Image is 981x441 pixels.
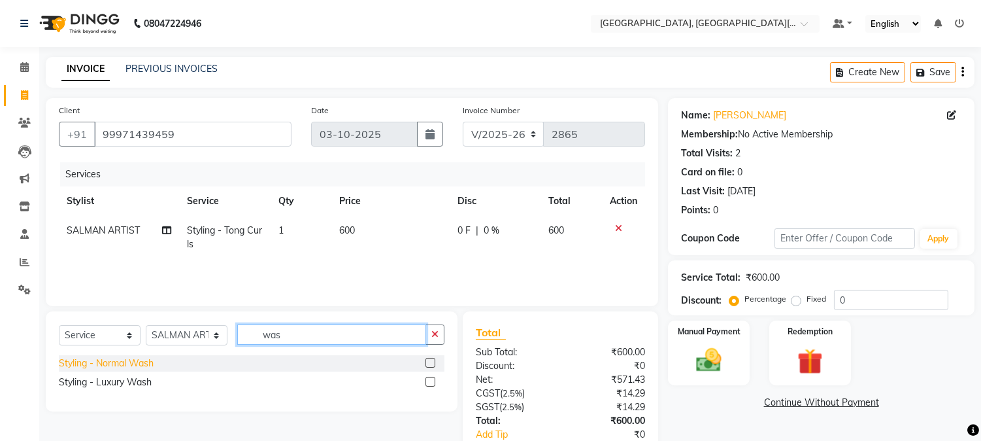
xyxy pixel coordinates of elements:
div: ₹600.00 [746,271,780,285]
div: Name: [681,109,710,122]
div: Services [60,162,655,186]
th: Disc [450,186,540,216]
span: Styling - Tong Curls [187,224,262,250]
span: SALMAN ARTIST [67,224,140,236]
span: 2.5% [502,402,522,412]
a: Continue Without Payment [671,396,972,410]
button: Create New [830,62,905,82]
div: ₹571.43 [561,373,656,387]
input: Enter Offer / Coupon Code [774,228,914,249]
div: Sub Total: [466,345,561,359]
span: | [476,224,478,238]
button: +91 [59,122,95,147]
div: Styling - Normal Wash [59,357,154,370]
a: [PERSON_NAME] [713,109,786,122]
div: Membership: [681,128,738,141]
div: Total: [466,414,561,428]
div: Discount: [466,359,561,373]
span: 1 [278,224,284,236]
span: CGST [476,387,500,399]
span: 2.5% [503,388,522,398]
img: _gift.svg [790,345,831,378]
div: Last Visit: [681,185,725,198]
div: Discount: [681,294,722,308]
div: Points: [681,203,710,217]
div: Service Total: [681,271,740,285]
div: ₹600.00 [561,414,656,428]
label: Redemption [788,326,833,338]
label: Client [59,105,80,116]
div: [DATE] [727,185,756,198]
th: Stylist [59,186,179,216]
img: _cash.svg [688,345,729,375]
button: Apply [920,229,957,249]
div: ( ) [466,387,561,400]
a: PREVIOUS INVOICES [125,63,218,75]
div: No Active Membership [681,128,961,141]
div: 2 [735,147,740,160]
div: Total Visits: [681,147,733,160]
div: ( ) [466,400,561,414]
th: Qty [271,186,331,216]
label: Percentage [744,293,786,305]
div: Coupon Code [681,232,774,245]
div: ₹14.29 [561,400,656,414]
span: 0 F [457,224,471,238]
div: ₹14.29 [561,387,656,400]
label: Manual Payment [678,326,740,338]
span: Total [476,326,506,340]
div: Net: [466,373,561,387]
div: ₹600.00 [561,345,656,359]
div: 0 [737,166,742,179]
a: INVOICE [61,58,110,81]
span: 0 % [484,224,499,238]
div: 0 [713,203,718,217]
th: Action [602,186,645,216]
th: Price [331,186,450,216]
div: Styling - Luxury Wash [59,376,152,389]
th: Service [179,186,271,216]
label: Date [311,105,329,116]
div: Card on file: [681,166,735,179]
label: Fixed [806,293,826,305]
img: logo [33,5,123,42]
span: 600 [548,224,564,236]
input: Search or Scan [237,325,426,345]
span: 600 [339,224,355,236]
th: Total [540,186,602,216]
button: Save [910,62,956,82]
b: 08047224946 [144,5,201,42]
input: Search by Name/Mobile/Email/Code [94,122,291,147]
label: Invoice Number [463,105,520,116]
div: ₹0 [561,359,656,373]
span: SGST [476,401,499,413]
